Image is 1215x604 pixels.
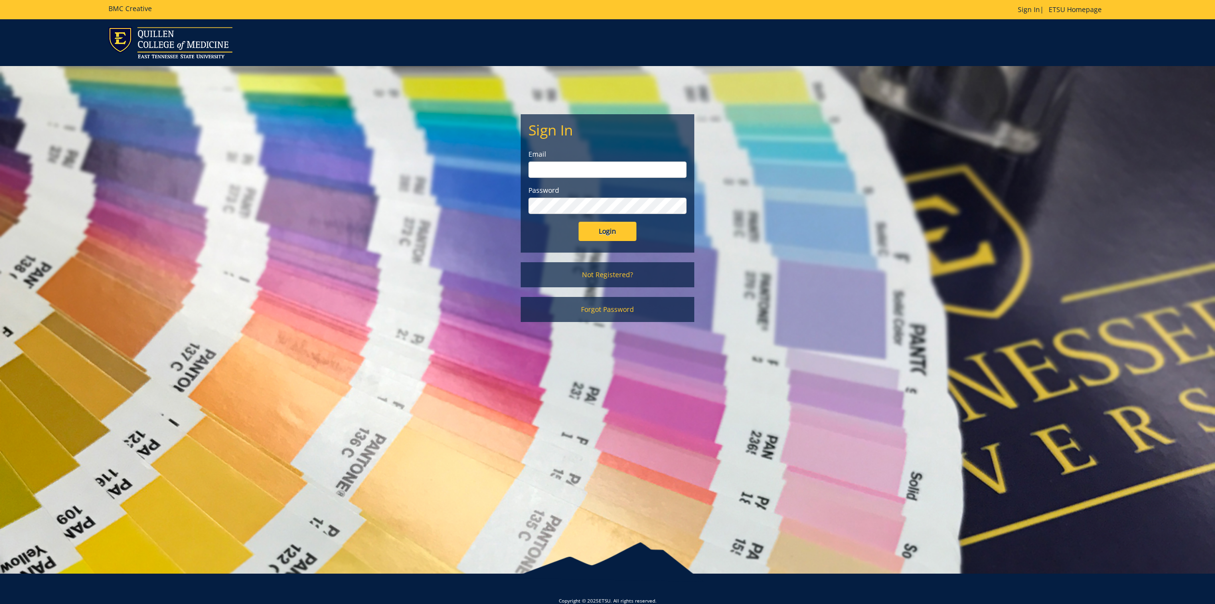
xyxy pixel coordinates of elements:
p: | [1018,5,1107,14]
a: ETSU [599,597,610,604]
a: Forgot Password [521,297,694,322]
a: Sign In [1018,5,1040,14]
label: Email [528,149,687,159]
a: Not Registered? [521,262,694,287]
input: Login [579,222,636,241]
h2: Sign In [528,122,687,138]
img: ETSU logo [108,27,232,58]
h5: BMC Creative [108,5,152,12]
label: Password [528,186,687,195]
a: ETSU Homepage [1044,5,1107,14]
